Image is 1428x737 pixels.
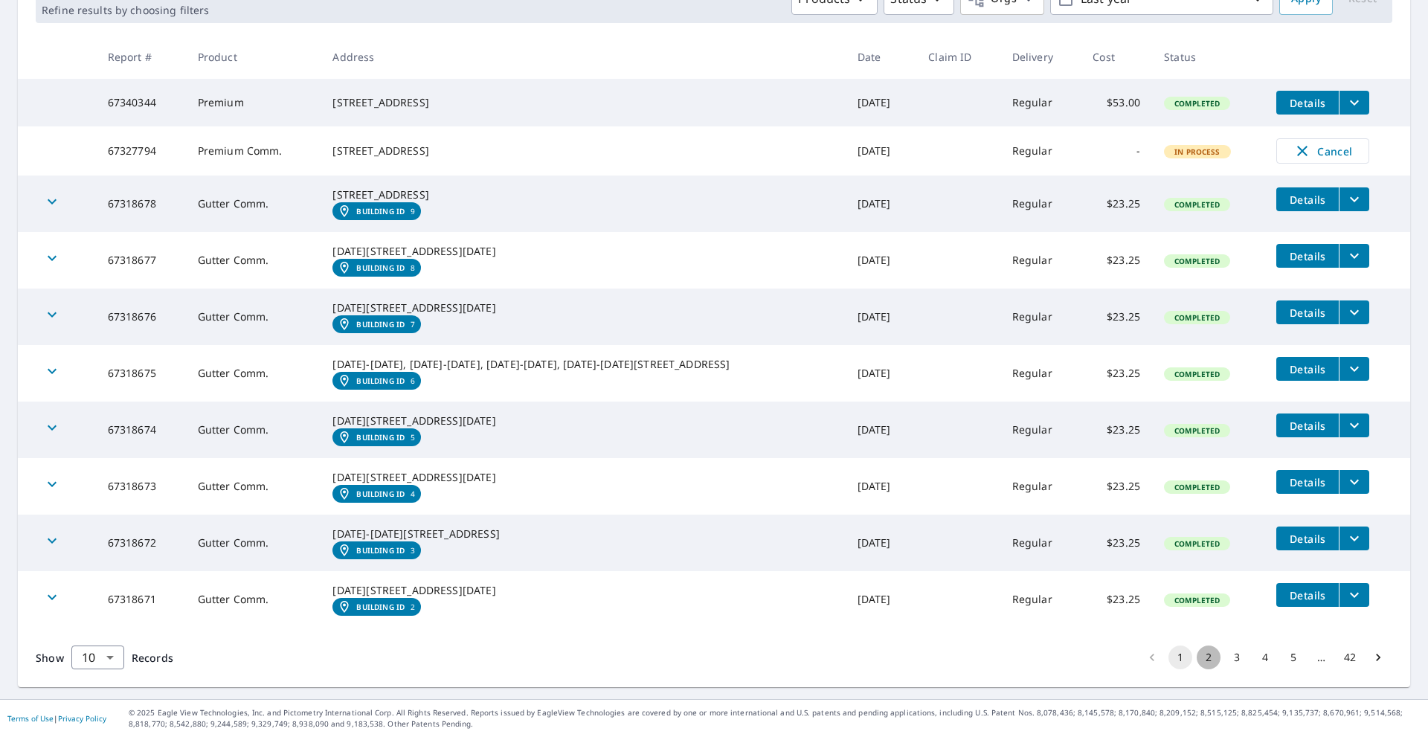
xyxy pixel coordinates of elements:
span: Details [1285,419,1330,433]
th: Status [1152,35,1264,79]
em: Building ID [356,320,405,329]
td: [DATE] [846,402,917,458]
td: $23.25 [1081,176,1152,232]
div: [DATE]-[DATE], [DATE]-[DATE], [DATE]-[DATE], [DATE]-[DATE][STREET_ADDRESS] [332,357,833,372]
em: Building ID [356,376,405,385]
button: filesDropdownBtn-67318678 [1339,187,1369,211]
td: Gutter Comm. [186,176,321,232]
em: Building ID [356,263,405,272]
td: [DATE] [846,458,917,515]
td: Regular [1000,458,1081,515]
a: Building ID9 [332,202,421,220]
td: Gutter Comm. [186,345,321,402]
span: Records [132,651,173,665]
nav: pagination navigation [1138,646,1392,669]
button: detailsBtn-67318672 [1276,527,1339,550]
em: Building ID [356,602,405,611]
a: Building ID6 [332,372,421,390]
div: [DATE][STREET_ADDRESS][DATE] [332,583,833,598]
th: Date [846,35,917,79]
td: $23.25 [1081,402,1152,458]
button: Go to next page [1366,646,1390,669]
td: 67318677 [96,232,186,289]
td: [DATE] [846,176,917,232]
span: Completed [1165,595,1229,605]
td: $23.25 [1081,289,1152,345]
button: detailsBtn-67318677 [1276,244,1339,268]
button: detailsBtn-67318676 [1276,300,1339,324]
div: [STREET_ADDRESS] [332,187,833,202]
div: [DATE][STREET_ADDRESS][DATE] [332,470,833,485]
td: 67327794 [96,126,186,176]
button: Go to page 3 [1225,646,1249,669]
td: Regular [1000,345,1081,402]
span: Cancel [1292,142,1354,160]
span: Show [36,651,64,665]
div: [DATE][STREET_ADDRESS][DATE] [332,244,833,259]
th: Report # [96,35,186,79]
button: detailsBtn-67318674 [1276,413,1339,437]
button: filesDropdownBtn-67318675 [1339,357,1369,381]
span: Details [1285,532,1330,546]
span: Details [1285,475,1330,489]
span: Details [1285,306,1330,320]
th: Delivery [1000,35,1081,79]
div: [STREET_ADDRESS] [332,144,833,158]
button: detailsBtn-67318678 [1276,187,1339,211]
td: [DATE] [846,515,917,571]
button: detailsBtn-67318675 [1276,357,1339,381]
button: filesDropdownBtn-67318674 [1339,413,1369,437]
td: Regular [1000,176,1081,232]
td: [DATE] [846,289,917,345]
a: Building ID8 [332,259,421,277]
td: [DATE] [846,126,917,176]
button: detailsBtn-67318673 [1276,470,1339,494]
td: [DATE] [846,232,917,289]
td: Regular [1000,126,1081,176]
button: detailsBtn-67340344 [1276,91,1339,115]
button: page 1 [1168,646,1192,669]
th: Product [186,35,321,79]
span: Completed [1165,482,1229,492]
th: Address [321,35,845,79]
td: Regular [1000,79,1081,126]
span: Details [1285,193,1330,207]
td: 67318672 [96,515,186,571]
td: Gutter Comm. [186,571,321,628]
td: Gutter Comm. [186,458,321,515]
td: - [1081,126,1152,176]
span: Details [1285,362,1330,376]
td: [DATE] [846,571,917,628]
em: Building ID [356,433,405,442]
td: 67318678 [96,176,186,232]
td: $23.25 [1081,345,1152,402]
div: … [1310,650,1334,665]
a: Building ID7 [332,315,421,333]
span: Details [1285,588,1330,602]
button: Go to page 4 [1253,646,1277,669]
td: 67318676 [96,289,186,345]
td: Gutter Comm. [186,515,321,571]
td: 67318671 [96,571,186,628]
button: detailsBtn-67318671 [1276,583,1339,607]
div: 10 [71,637,124,678]
span: Completed [1165,538,1229,549]
td: [DATE] [846,79,917,126]
td: $23.25 [1081,571,1152,628]
div: [DATE][STREET_ADDRESS][DATE] [332,300,833,315]
td: $23.25 [1081,458,1152,515]
th: Cost [1081,35,1152,79]
td: Regular [1000,402,1081,458]
td: $23.25 [1081,232,1152,289]
a: Building ID2 [332,598,421,616]
a: Terms of Use [7,713,54,724]
td: Gutter Comm. [186,402,321,458]
span: Details [1285,249,1330,263]
td: $23.25 [1081,515,1152,571]
td: Regular [1000,289,1081,345]
td: [DATE] [846,345,917,402]
button: filesDropdownBtn-67340344 [1339,91,1369,115]
div: [DATE]-[DATE][STREET_ADDRESS] [332,527,833,541]
td: Regular [1000,515,1081,571]
span: Completed [1165,256,1229,266]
